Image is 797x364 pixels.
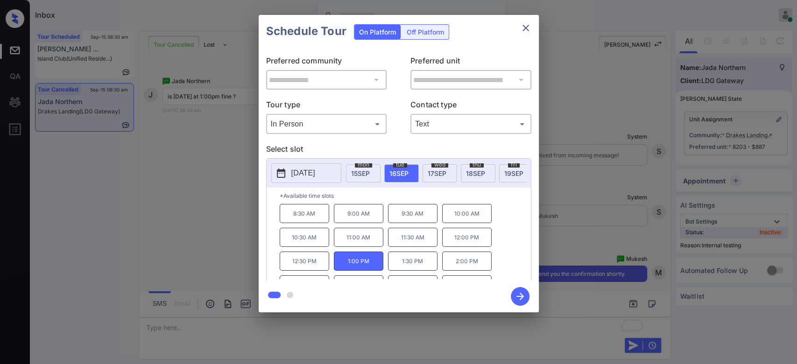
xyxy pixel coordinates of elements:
[516,19,535,37] button: close
[393,162,407,168] span: tue
[266,99,387,114] p: Tour type
[280,275,329,294] p: 2:30 PM
[410,55,531,70] p: Preferred unit
[388,275,437,294] p: 3:30 PM
[388,228,437,247] p: 11:30 AM
[334,204,383,223] p: 9:00 AM
[508,162,520,168] span: fri
[280,252,329,271] p: 12:30 PM
[291,168,315,179] p: [DATE]
[505,284,535,308] button: btn-next
[280,204,329,223] p: 8:30 AM
[466,169,485,177] span: 18 SEP
[431,162,448,168] span: wed
[461,164,495,182] div: date-select
[271,163,341,183] button: [DATE]
[423,164,457,182] div: date-select
[351,169,370,177] span: 15 SEP
[388,252,437,271] p: 1:30 PM
[499,164,534,182] div: date-select
[334,252,383,271] p: 1:00 PM
[504,169,523,177] span: 19 SEP
[384,164,419,182] div: date-select
[413,116,529,132] div: Text
[346,164,381,182] div: date-select
[334,275,383,294] p: 3:00 PM
[280,228,329,247] p: 10:30 AM
[268,116,385,132] div: In Person
[266,55,387,70] p: Preferred community
[470,162,484,168] span: thu
[442,275,492,294] p: 4:00 PM
[442,252,492,271] p: 2:00 PM
[442,204,492,223] p: 10:00 AM
[280,188,531,204] p: *Available time slots
[389,169,409,177] span: 16 SEP
[266,143,531,158] p: Select slot
[354,25,401,39] div: On Platform
[388,204,437,223] p: 9:30 AM
[334,228,383,247] p: 11:00 AM
[402,25,449,39] div: Off Platform
[428,169,446,177] span: 17 SEP
[410,99,531,114] p: Contact type
[355,162,372,168] span: mon
[442,228,492,247] p: 12:00 PM
[259,15,354,48] h2: Schedule Tour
